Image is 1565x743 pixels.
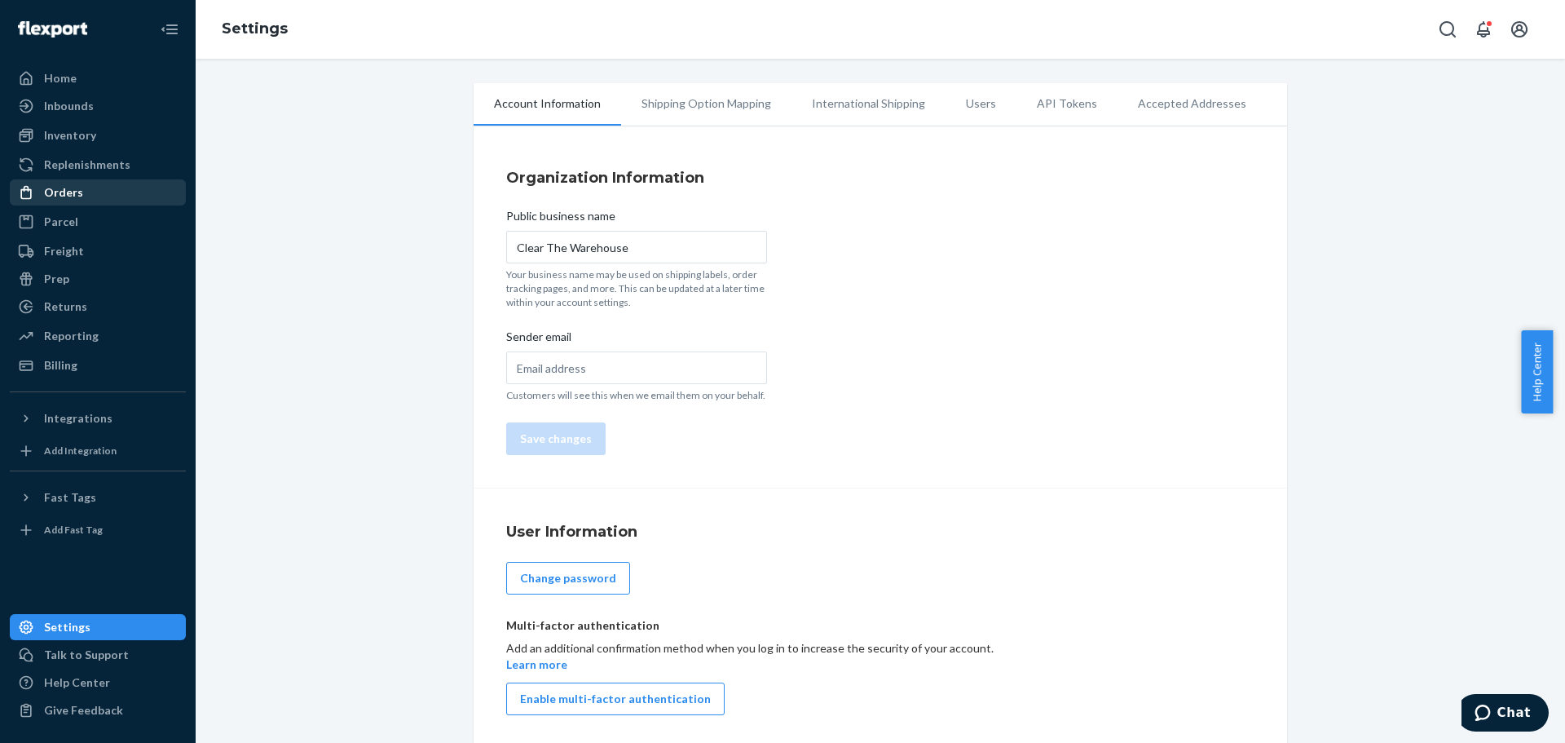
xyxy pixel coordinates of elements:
[44,619,90,635] div: Settings
[44,127,96,144] div: Inventory
[506,683,725,715] button: Enable multi-factor authentication
[10,697,186,723] button: Give Feedback
[1503,13,1536,46] button: Open account menu
[10,294,186,320] a: Returns
[506,231,767,263] input: Public business name
[10,122,186,148] a: Inventory
[44,647,129,663] div: Talk to Support
[10,405,186,431] button: Integrations
[44,299,87,315] div: Returns
[44,410,112,427] div: Integrations
[506,562,630,595] button: Change password
[10,670,186,696] a: Help Center
[1431,13,1464,46] button: Open Search Box
[10,352,186,378] a: Billing
[1016,83,1118,124] li: API Tokens
[44,243,84,259] div: Freight
[10,266,186,292] a: Prep
[10,323,186,349] a: Reporting
[506,208,615,231] span: Public business name
[222,20,288,38] a: Settings
[10,642,186,668] button: Talk to Support
[506,352,767,384] input: Sender email
[1521,330,1553,414] button: Help Center
[44,523,103,537] div: Add Fast Tag
[10,179,186,206] a: Orders
[44,184,83,201] div: Orders
[209,6,301,53] ol: breadcrumbs
[946,83,1016,124] li: Users
[44,271,69,287] div: Prep
[10,93,186,119] a: Inbounds
[1461,694,1549,735] iframe: Opens a widget where you can chat to one of our agents
[10,517,186,543] a: Add Fast Tag
[506,388,767,402] p: Customers will see this when we email them on your behalf.
[153,13,186,46] button: Close Navigation
[44,702,123,719] div: Give Feedback
[10,438,186,464] a: Add Integration
[10,152,186,178] a: Replenishments
[44,98,94,114] div: Inbounds
[44,489,96,506] div: Fast Tags
[506,268,767,309] p: Your business name may be used on shipping labels, order tracking pages, and more. This can be up...
[474,83,621,126] li: Account Information
[44,157,130,173] div: Replenishments
[791,83,946,124] li: International Shipping
[18,21,87,38] img: Flexport logo
[506,329,571,352] span: Sender email
[10,484,186,511] button: Fast Tags
[506,167,1254,188] h4: Organization Information
[44,357,77,374] div: Billing
[44,444,117,458] div: Add Integration
[44,70,77,86] div: Home
[1467,13,1500,46] button: Open notifications
[10,614,186,640] a: Settings
[506,521,1254,542] h4: User Information
[621,83,791,124] li: Shipping Option Mapping
[10,209,186,235] a: Parcel
[1118,83,1267,124] li: Accepted Addresses
[44,674,110,691] div: Help Center
[506,422,606,455] button: Save changes
[10,238,186,264] a: Freight
[44,214,78,230] div: Parcel
[44,328,99,344] div: Reporting
[506,657,567,673] button: Learn more
[10,65,186,91] a: Home
[506,617,659,634] p: Multi-factor authentication
[506,640,995,673] div: Add an additional confirmation method when you log in to increase the security of your account.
